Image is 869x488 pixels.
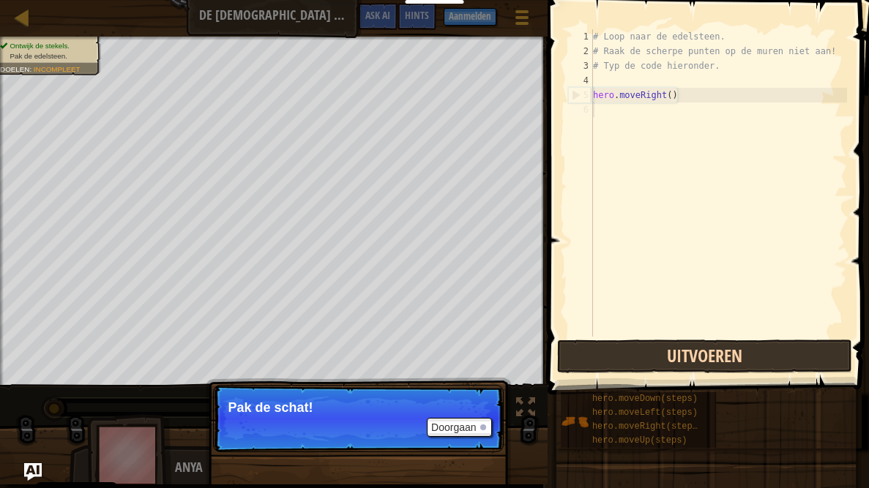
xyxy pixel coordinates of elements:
[10,52,67,60] span: Pak de edelsteen.
[569,88,593,102] div: 5
[29,65,33,73] span: :
[592,394,698,404] span: hero.moveDown(steps)
[592,435,687,446] span: hero.moveUp(steps)
[568,102,593,117] div: 6
[592,408,698,418] span: hero.moveLeft(steps)
[568,59,593,73] div: 3
[34,65,81,73] span: Incompleet
[568,44,593,59] div: 2
[427,418,492,437] button: Doorgaan
[405,8,429,22] span: Hints
[444,8,496,26] button: Aanmelden
[561,408,589,435] img: portrait.png
[568,29,593,44] div: 1
[24,463,42,481] button: Ask AI
[504,3,540,37] button: Geef spelmenu weer
[358,3,398,30] button: Ask AI
[568,73,593,88] div: 4
[592,421,703,432] span: hero.moveRight(steps)
[365,8,390,22] span: Ask AI
[10,42,70,50] span: Ontwijk de stekels.
[557,339,852,373] button: Uitvoeren
[228,400,488,415] p: Pak de schat!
